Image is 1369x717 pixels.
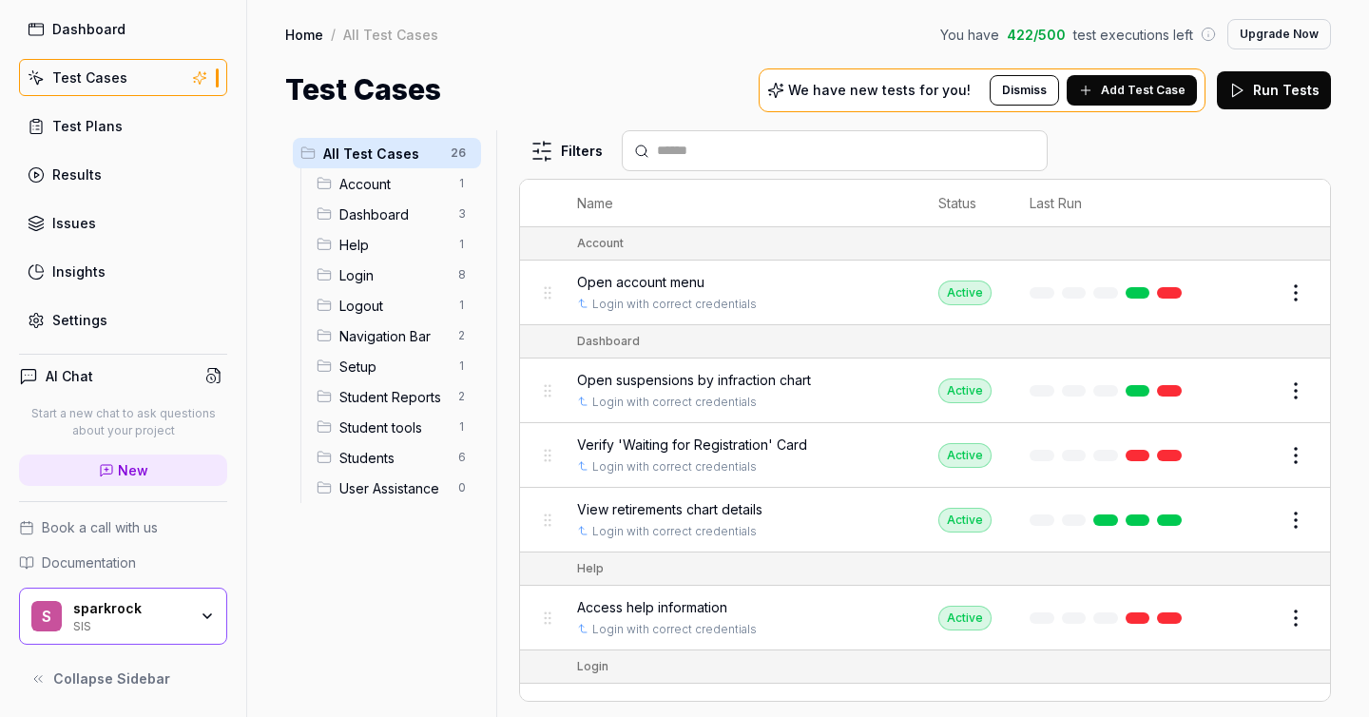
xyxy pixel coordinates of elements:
span: Verify 'Waiting for Registration' Card [577,435,807,455]
div: Drag to reorderStudents6 [309,442,481,473]
button: Add Test Case [1067,75,1197,106]
span: Account [339,174,447,194]
span: Help [339,235,447,255]
div: Drag to reorderLogout1 [309,290,481,320]
div: Account [577,235,624,252]
div: Drag to reorderSetup1 [309,351,481,381]
span: 3 [451,203,473,225]
div: Active [938,378,992,403]
span: Logout [339,296,447,316]
a: Dashboard [19,10,227,48]
tr: View retirements chart detailsLogin with correct credentialsActive [520,488,1330,552]
span: Login [339,265,447,285]
button: Filters [519,132,614,170]
p: Start a new chat to ask questions about your project [19,405,227,439]
a: Settings [19,301,227,339]
div: Drag to reorderHelp1 [309,229,481,260]
div: Settings [52,310,107,330]
div: Drag to reorderStudent tools1 [309,412,481,442]
a: Issues [19,204,227,242]
span: 1 [451,172,473,195]
button: Collapse Sidebar [19,660,227,698]
div: Test Plans [52,116,123,136]
th: Name [558,180,919,227]
span: 8 [451,263,473,286]
span: Open suspensions by infraction chart [577,370,811,390]
span: 2 [451,324,473,347]
div: Dashboard [52,19,125,39]
span: Documentation [42,552,136,572]
tr: Access help informationLogin with correct credentialsActive [520,586,1330,650]
span: Student Reports [339,387,447,407]
span: s [31,601,62,631]
div: / [331,25,336,44]
span: 2 [451,385,473,408]
a: Results [19,156,227,193]
span: 1 [451,233,473,256]
div: Drag to reorderUser Assistance0 [309,473,481,503]
div: Drag to reorderAccount1 [309,168,481,199]
button: Dismiss [990,75,1059,106]
span: Setup [339,357,447,377]
div: Active [938,508,992,533]
tr: Open account menuLogin with correct credentialsActive [520,261,1330,325]
a: Login with correct credentials [592,296,757,313]
span: 422 / 500 [1007,25,1066,45]
button: Upgrade Now [1227,19,1331,49]
div: Drag to reorderDashboard3 [309,199,481,229]
div: Login [577,658,608,675]
span: 0 [451,476,473,499]
div: Insights [52,262,106,281]
span: 26 [443,142,473,165]
span: Book a call with us [42,517,158,537]
span: 6 [451,446,473,469]
span: Add Test Case [1101,82,1186,99]
a: Login with correct credentials [592,394,757,411]
div: Drag to reorderLogin8 [309,260,481,290]
th: Status [919,180,1011,227]
div: sparkrock [73,600,187,617]
p: We have new tests for you! [788,84,971,97]
a: Test Cases [19,59,227,96]
a: New [19,455,227,486]
span: All Test Cases [323,144,439,164]
span: Open account menu [577,272,704,292]
span: New [118,460,148,480]
h4: AI Chat [46,366,93,386]
tr: Open suspensions by infraction chartLogin with correct credentialsActive [520,358,1330,423]
span: User Assistance [339,478,447,498]
button: Run Tests [1217,71,1331,109]
a: Documentation [19,552,227,572]
div: Dashboard [577,333,640,350]
div: Test Cases [52,68,127,87]
a: Login with correct credentials [592,523,757,540]
span: Student tools [339,417,447,437]
a: Login with correct credentials [592,458,757,475]
a: Book a call with us [19,517,227,537]
div: SIS [73,617,187,632]
tr: Verify 'Waiting for Registration' CardLogin with correct credentialsActive [520,423,1330,488]
a: Insights [19,253,227,290]
div: Issues [52,213,96,233]
span: 1 [451,294,473,317]
button: ssparkrockSIS [19,588,227,645]
th: Last Run [1011,180,1208,227]
div: All Test Cases [343,25,438,44]
a: Home [285,25,323,44]
span: Students [339,448,447,468]
span: You have [940,25,999,45]
h1: Test Cases [285,68,441,111]
span: Navigation Bar [339,326,447,346]
span: Collapse Sidebar [53,669,170,688]
div: Drag to reorderStudent Reports2 [309,381,481,412]
span: View retirements chart details [577,499,762,519]
span: Access help information [577,597,727,617]
div: Active [938,606,992,630]
div: Help [577,560,604,577]
div: Results [52,165,102,184]
span: test executions left [1073,25,1193,45]
a: Login with correct credentials [592,621,757,638]
div: Drag to reorderNavigation Bar2 [309,320,481,351]
span: Dashboard [339,204,447,224]
span: 1 [451,355,473,378]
